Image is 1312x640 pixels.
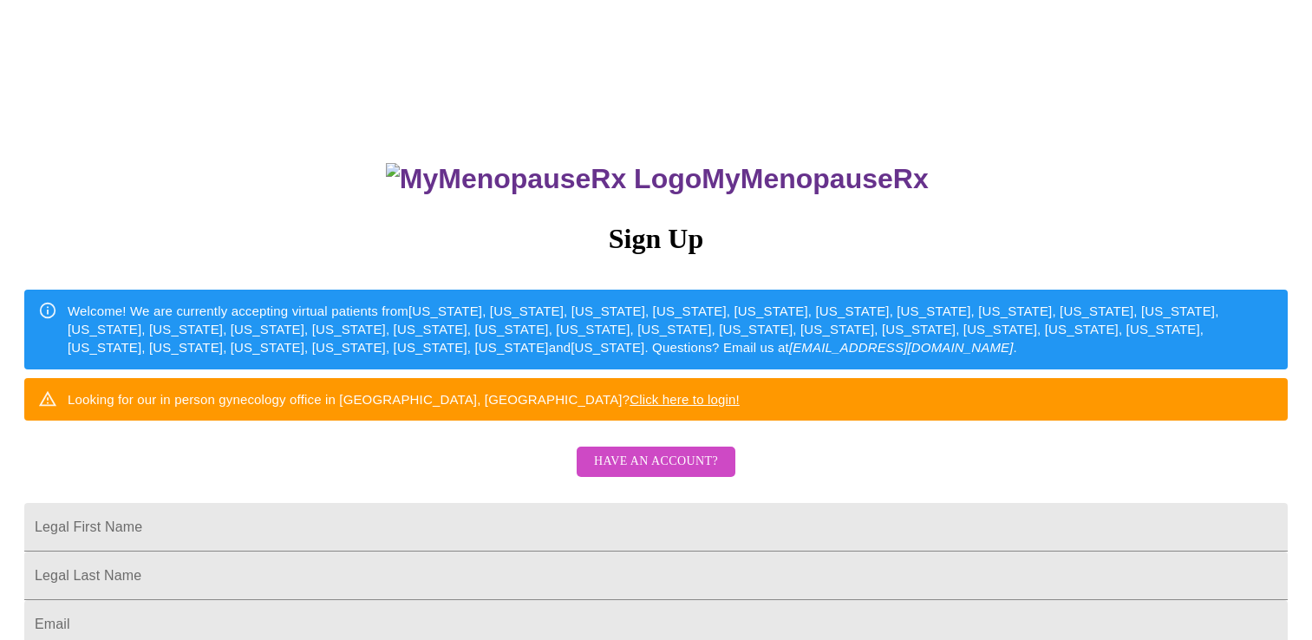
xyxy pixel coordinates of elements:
a: Click here to login! [630,392,740,407]
span: Have an account? [594,451,718,473]
h3: MyMenopauseRx [27,163,1289,195]
img: MyMenopauseRx Logo [386,163,702,195]
div: Welcome! We are currently accepting virtual patients from [US_STATE], [US_STATE], [US_STATE], [US... [68,295,1274,364]
div: Looking for our in person gynecology office in [GEOGRAPHIC_DATA], [GEOGRAPHIC_DATA]? [68,383,740,415]
a: Have an account? [572,466,740,480]
em: [EMAIL_ADDRESS][DOMAIN_NAME] [789,340,1014,355]
button: Have an account? [577,447,735,477]
h3: Sign Up [24,223,1288,255]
